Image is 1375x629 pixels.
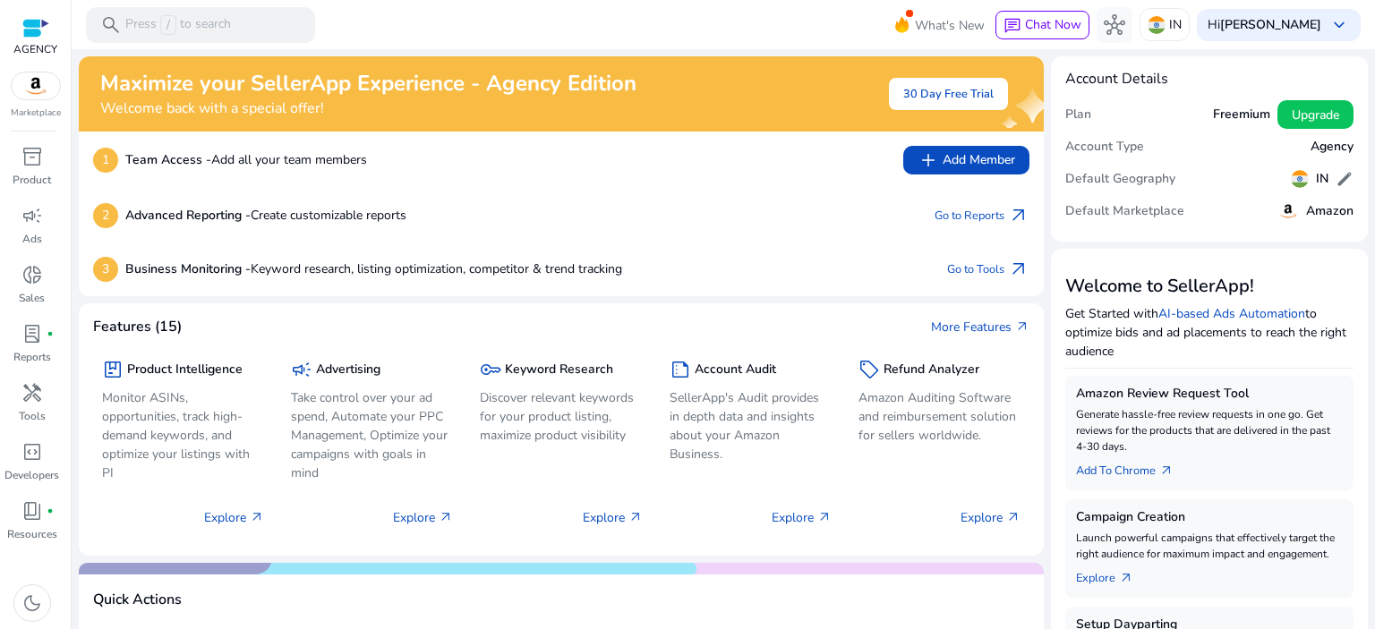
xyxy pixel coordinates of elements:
[100,14,122,36] span: search
[1159,463,1174,478] span: arrow_outward
[1328,14,1350,36] span: keyboard_arrow_down
[22,231,42,247] p: Ads
[1065,71,1168,88] h4: Account Details
[1336,170,1354,188] span: edit
[93,591,182,608] h4: Quick Actions
[889,78,1008,110] a: 30 Day Free Trial
[100,100,636,117] h4: Welcome back with a special offer!
[1097,7,1132,43] button: hub
[1076,562,1148,587] a: Explorearrow_outward
[480,359,501,380] span: key
[160,15,176,35] span: /
[995,11,1089,39] button: chatChat Now
[1311,140,1354,155] h5: Agency
[961,508,1021,527] p: Explore
[7,526,57,542] p: Resources
[1316,172,1328,187] h5: IN
[1277,100,1354,129] button: Upgrade
[1065,107,1091,123] h5: Plan
[1158,305,1305,322] a: AI-based Ads Automation
[1065,304,1354,361] p: Get Started with to optimize bids and ad placements to reach the right audience
[935,203,1029,228] a: Go to Reportsarrow_outward
[125,150,367,169] p: Add all your team members
[1025,16,1081,33] span: Chat Now
[1148,16,1166,34] img: in.svg
[19,290,45,306] p: Sales
[47,507,54,514] span: fiber_manual_record
[21,264,43,285] span: donut_small
[918,149,1015,171] span: Add Member
[47,330,54,337] span: fiber_manual_record
[21,205,43,226] span: campaign
[13,172,51,188] p: Product
[1008,259,1029,280] span: arrow_outward
[884,362,979,378] h5: Refund Analyzer
[1076,530,1343,562] p: Launch powerful campaigns that effectively target the right audience for maximum impact and engag...
[1119,571,1133,585] span: arrow_outward
[772,508,832,527] p: Explore
[4,467,59,483] p: Developers
[102,388,264,482] p: Monitor ASINs, opportunities, track high-demand keywords, and optimize your listings with PI
[947,257,1029,282] a: Go to Toolsarrow_outward
[204,508,264,527] p: Explore
[1169,9,1182,40] p: IN
[100,71,636,97] h2: Maximize your SellerApp Experience - Agency Edition
[1065,204,1184,219] h5: Default Marketplace
[1003,17,1021,35] span: chat
[583,508,643,527] p: Explore
[125,151,211,168] b: Team Access -
[439,510,453,524] span: arrow_outward
[1065,172,1175,187] h5: Default Geography
[1065,140,1144,155] h5: Account Type
[93,203,118,228] p: 2
[93,319,182,336] h4: Features (15)
[505,362,613,378] h5: Keyword Research
[1104,14,1125,36] span: hub
[21,441,43,463] span: code_blocks
[21,500,43,522] span: book_4
[11,106,61,120] p: Marketplace
[125,207,251,224] b: Advanced Reporting -
[480,388,642,445] p: Discover relevant keywords for your product listing, maximize product visibility
[1076,510,1343,525] h5: Campaign Creation
[250,510,264,524] span: arrow_outward
[21,592,43,614] span: dark_mode
[915,10,985,41] span: What's New
[12,72,60,99] img: amazon.svg
[125,260,251,277] b: Business Monitoring -
[858,388,1021,445] p: Amazon Auditing Software and reimbursement solution for sellers worldwide.
[93,148,118,173] p: 1
[316,362,380,378] h5: Advertising
[1292,106,1339,124] span: Upgrade
[21,146,43,167] span: inventory_2
[19,408,46,424] p: Tools
[1065,276,1354,297] h3: Welcome to SellerApp!
[1220,16,1321,33] b: [PERSON_NAME]
[291,359,312,380] span: campaign
[1008,205,1029,226] span: arrow_outward
[1306,204,1354,219] h5: Amazon
[695,362,776,378] h5: Account Audit
[125,15,231,35] p: Press to search
[1213,107,1270,123] h5: Freemium
[628,510,643,524] span: arrow_outward
[1277,200,1299,222] img: amazon.svg
[670,388,832,463] p: SellerApp's Audit provides in depth data and insights about your Amazon Business.
[13,349,51,365] p: Reports
[1291,170,1309,188] img: in.svg
[93,257,118,282] p: 3
[1076,455,1188,480] a: Add To Chrome
[1076,387,1343,402] h5: Amazon Review Request Tool
[931,318,1029,336] a: More Featuresarrow_outward
[1006,510,1021,524] span: arrow_outward
[127,362,243,378] h5: Product Intelligence
[858,359,880,380] span: sell
[817,510,832,524] span: arrow_outward
[13,41,57,57] p: AGENCY
[918,149,939,171] span: add
[21,382,43,404] span: handyman
[125,259,622,278] p: Keyword research, listing optimization, competitor & trend tracking
[903,146,1029,174] button: addAdd Member
[1015,319,1029,334] span: arrow_outward
[102,359,124,380] span: package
